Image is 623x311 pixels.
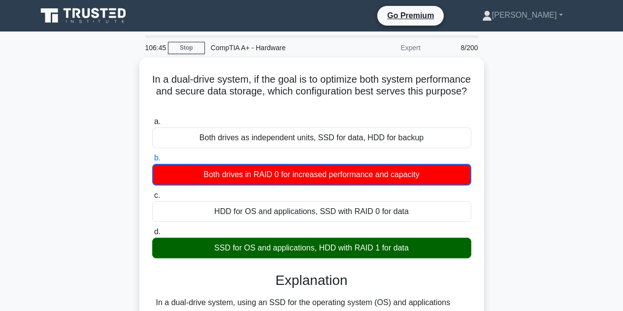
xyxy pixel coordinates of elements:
div: 106:45 [139,38,168,58]
a: [PERSON_NAME] [459,5,587,25]
span: a. [154,117,161,125]
div: Expert [340,38,426,58]
span: b. [154,154,161,162]
div: 8/200 [426,38,484,58]
div: HDD for OS and applications, SSD with RAID 0 for data [152,201,471,222]
span: c. [154,191,160,199]
a: Stop [168,42,205,54]
div: Both drives as independent units, SSD for data, HDD for backup [152,127,471,148]
div: SSD for OS and applications, HDD with RAID 1 for data [152,238,471,258]
h5: In a dual-drive system, if the goal is to optimize both system performance and secure data storag... [151,73,472,110]
div: Both drives in RAID 0 for increased performance and capacity [152,164,471,186]
span: d. [154,227,161,236]
a: Go Premium [381,9,440,22]
h3: Explanation [158,272,465,289]
div: CompTIA A+ - Hardware [205,38,340,58]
